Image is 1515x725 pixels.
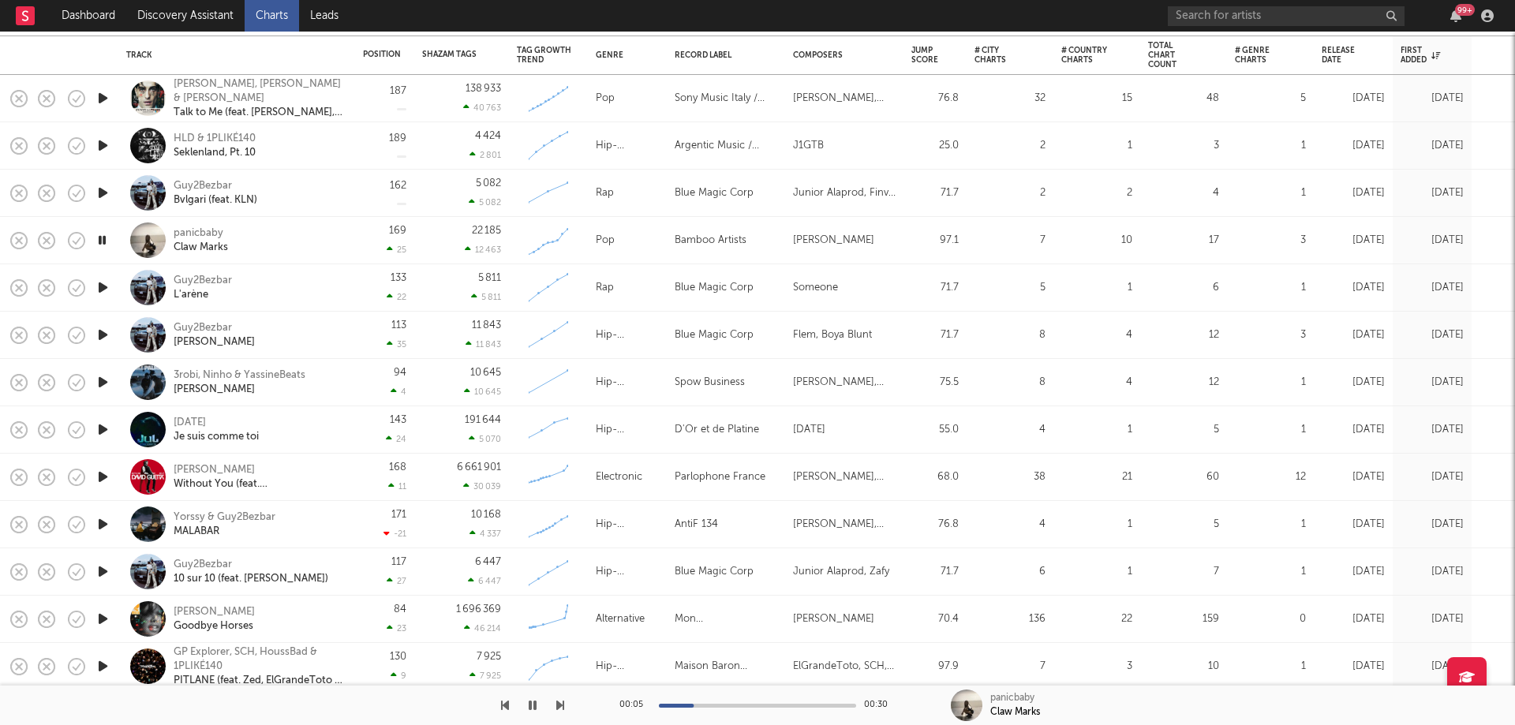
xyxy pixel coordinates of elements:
[1322,420,1385,439] div: [DATE]
[1235,46,1282,65] div: # Genre Charts
[174,463,343,477] div: [PERSON_NAME]
[793,562,889,581] div: Junior Alaprod, Zafy
[174,321,255,335] div: Guy2Bezbar
[394,604,406,615] div: 84
[1061,610,1132,629] div: 22
[1148,562,1219,581] div: 7
[1401,89,1464,108] div: [DATE]
[1148,136,1219,155] div: 3
[174,463,343,491] a: [PERSON_NAME]Without You (feat. [PERSON_NAME])
[391,557,406,567] div: 117
[596,610,645,629] div: Alternative
[793,136,824,155] div: J1GTB
[387,576,406,586] div: 27
[1235,278,1306,297] div: 1
[389,462,406,473] div: 168
[390,86,406,96] div: 187
[1235,136,1306,155] div: 1
[390,181,406,191] div: 162
[391,273,406,283] div: 133
[174,525,275,539] div: MALABAR
[675,184,754,203] div: Blue Magic Corp
[466,84,501,94] div: 138 933
[471,510,501,520] div: 10 168
[911,136,959,155] div: 25.0
[793,184,896,203] div: Junior Alaprod, Finvy, Puch'K
[793,50,888,60] div: Composers
[596,89,615,108] div: Pop
[463,481,501,491] div: 30 039
[990,691,1034,705] div: panicbaby
[174,179,257,207] a: Guy2BezbarBvlgari (feat. KLN)
[1061,231,1132,250] div: 10
[174,510,275,539] a: Yorssy & Guy2BezbarMALABAR
[174,605,255,633] a: [PERSON_NAME]Goodbye Horses
[1322,562,1385,581] div: [DATE]
[466,339,501,349] div: 11 843
[1401,657,1464,676] div: [DATE]
[464,387,501,397] div: 10 645
[469,150,501,160] div: 2 801
[974,231,1046,250] div: 7
[596,515,659,534] div: Hip-Hop/Rap
[174,193,257,207] div: Bvlgari (feat. KLN)
[174,619,255,633] div: Goodbye Horses
[1322,610,1385,629] div: [DATE]
[1401,278,1464,297] div: [DATE]
[1322,46,1361,65] div: Release Date
[465,415,501,425] div: 191 644
[1061,136,1132,155] div: 1
[1235,373,1306,392] div: 1
[1061,184,1132,203] div: 2
[1235,562,1306,581] div: 1
[174,416,259,430] div: [DATE]
[1148,184,1219,203] div: 4
[1061,657,1132,676] div: 3
[174,674,343,688] div: PITLANE (feat. Zed, ElGrandeToto & [PERSON_NAME]) (Bonus)
[675,231,746,250] div: Bamboo Artists
[911,562,959,581] div: 71.7
[126,50,339,60] div: Track
[1322,373,1385,392] div: [DATE]
[1061,326,1132,345] div: 4
[974,136,1046,155] div: 2
[596,468,642,487] div: Electronic
[422,50,477,59] div: Shazam Tags
[174,321,255,349] a: Guy2Bezbar[PERSON_NAME]
[1148,89,1219,108] div: 48
[1401,231,1464,250] div: [DATE]
[1322,657,1385,676] div: [DATE]
[911,326,959,345] div: 71.7
[974,657,1046,676] div: 7
[174,416,259,444] a: [DATE]Je suis comme toi
[793,420,825,439] div: [DATE]
[990,705,1040,719] div: Claw Marks
[911,184,959,203] div: 71.7
[174,645,343,674] div: GP Explorer, SCH, HoussBad & 1PLIKÉ140
[174,77,343,106] div: [PERSON_NAME], [PERSON_NAME] & [PERSON_NAME]
[675,657,777,676] div: Maison Baron [PERSON_NAME]
[1061,420,1132,439] div: 1
[174,146,256,160] div: Seklenland, Pt. 10
[363,50,401,59] div: Position
[388,481,406,491] div: 11
[174,477,343,491] div: Without You (feat. [PERSON_NAME])
[793,278,838,297] div: Someone
[387,339,406,349] div: 35
[174,558,328,572] div: Guy2Bezbar
[389,133,406,144] div: 189
[974,562,1046,581] div: 6
[596,184,614,203] div: Rap
[464,623,501,633] div: 46 214
[1235,468,1306,487] div: 12
[675,420,759,439] div: D'Or et de Platine
[974,373,1046,392] div: 8
[1322,184,1385,203] div: [DATE]
[1322,278,1385,297] div: [DATE]
[911,468,959,487] div: 68.0
[469,671,501,681] div: 7 925
[1061,515,1132,534] div: 1
[675,278,754,297] div: Blue Magic Corp
[793,610,874,629] div: [PERSON_NAME]
[465,245,501,255] div: 12 463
